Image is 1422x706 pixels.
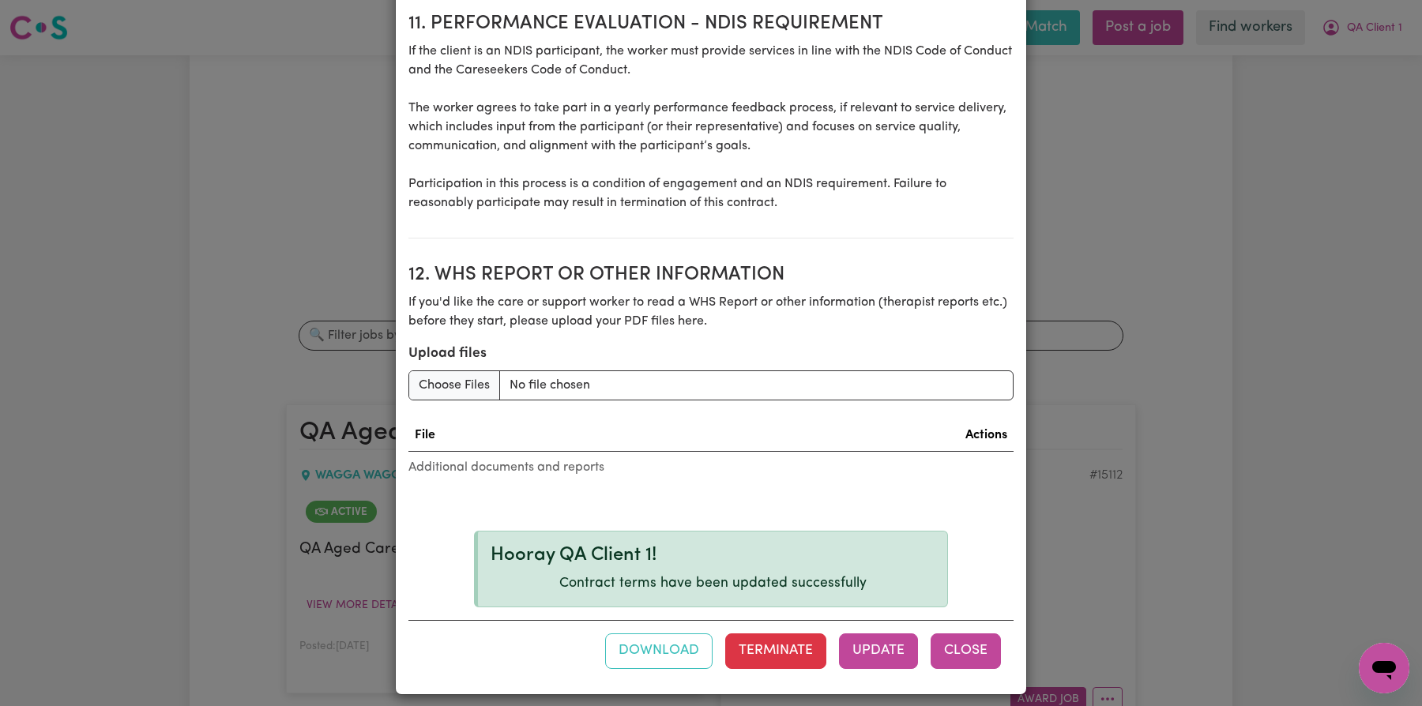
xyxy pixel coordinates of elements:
[408,293,1014,331] p: If you'd like the care or support worker to read a WHS Report or other information (therapist rep...
[931,633,1001,668] button: Close
[408,42,1014,212] p: If the client is an NDIS participant, the worker must provide services in line with the NDIS Code...
[491,544,935,567] div: Hooray QA Client 1!
[725,633,826,668] button: Terminate this contract
[638,419,1014,452] th: Actions
[408,419,638,452] th: File
[1359,643,1409,693] iframe: Button to launch messaging window
[559,573,867,594] p: Contract terms have been updated successfully
[408,13,1014,36] h2: 11. Performance evaluation - NDIS requirement
[605,633,713,668] button: Download contract
[408,264,1014,287] h2: 12. WHS Report or Other Information
[839,633,918,668] button: Update
[408,344,487,364] label: Upload files
[408,452,1014,483] caption: Additional documents and reports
